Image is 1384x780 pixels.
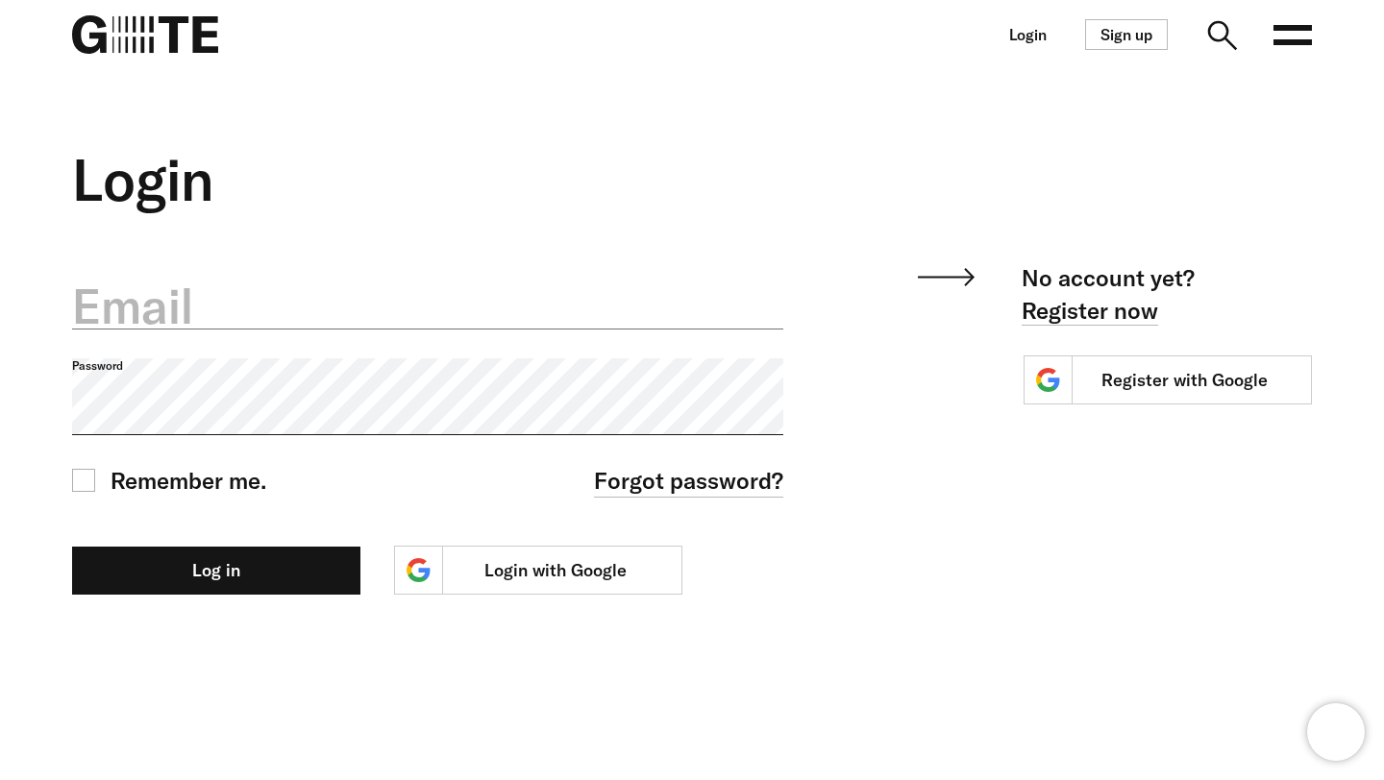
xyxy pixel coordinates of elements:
[918,261,975,286] img: svg+xml;base64,PHN2ZyB4bWxucz0iaHR0cDovL3d3dy53My5vcmcvMjAwMC9zdmciIHdpZHRoPSI1OS42MTYiIGhlaWdodD...
[594,464,783,498] a: Forgot password?
[72,547,360,595] button: Log in
[1022,296,1158,326] a: Register now
[111,464,266,497] span: Remember me.
[1307,703,1365,761] iframe: Brevo live chat
[72,273,783,340] label: Email
[72,469,95,492] input: Remember me.
[1024,355,1312,404] a: Register with Google
[72,146,783,213] h2: Login
[1085,19,1168,50] a: Sign up
[1009,27,1047,43] a: Login
[394,546,682,595] a: Login with Google
[975,261,1195,327] p: No account yet?
[72,15,218,54] img: G=TE
[72,358,783,374] label: Password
